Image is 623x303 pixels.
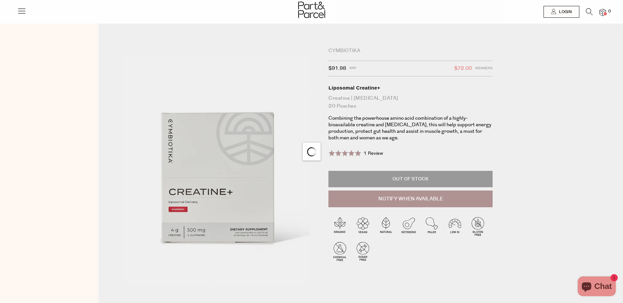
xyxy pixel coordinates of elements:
a: Login [544,6,579,18]
p: Combining the powerhouse amino acid combination of a highly-bioavailable creatine and [MEDICAL_DA... [328,115,493,141]
img: P_P-ICONS-Live_Bec_V11_Sugar_Free.svg [351,240,374,263]
span: 0 [607,9,612,14]
img: P_P-ICONS-Live_Bec_V11_Organic.svg [328,215,351,238]
img: P_P-ICONS-Live_Bec_V11_Gluten_Free.svg [466,215,489,238]
span: $72.00 [454,64,472,73]
inbox-online-store-chat: Shopify online store chat [576,276,618,298]
span: RRP [349,64,356,73]
img: P_P-ICONS-Live_Bec_V11_Ketogenic.svg [397,215,420,238]
img: P_P-ICONS-Live_Bec_V11_Vegan.svg [351,215,374,238]
div: Creatine | [MEDICAL_DATA] 20 Pouches [328,94,493,110]
span: Members [475,64,493,73]
img: Liposomal Creatine+ [118,50,319,286]
img: P_P-ICONS-Live_Bec_V11_Low_Gi.svg [443,215,466,238]
div: Cymbiotika [328,48,493,54]
img: Part&Parcel [298,2,325,18]
span: 1 Review [364,150,383,157]
p: Out of Stock [328,171,493,187]
img: P_P-ICONS-Live_Bec_V11_Paleo.svg [420,215,443,238]
img: P_P-ICONS-Live_Bec_V11_Chemical_Free.svg [328,240,351,263]
img: P_P-ICONS-Live_Bec_V11_Natural.svg [374,215,397,238]
span: $91.98 [328,64,346,73]
button: Notify When Available [328,191,493,208]
span: Login [557,9,572,15]
div: Liposomal Creatine+ [328,85,493,91]
a: 0 [599,9,606,16]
